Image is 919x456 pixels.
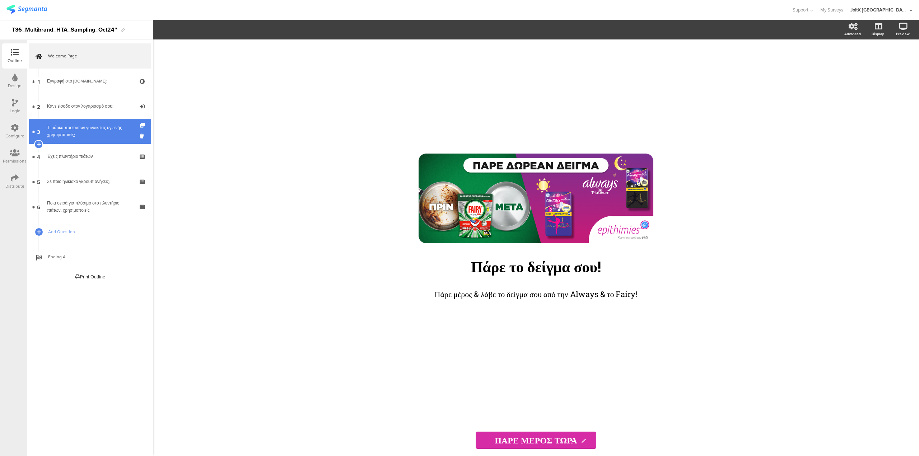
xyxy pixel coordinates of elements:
[10,108,20,114] div: Logic
[896,31,910,37] div: Preview
[47,103,133,110] div: Κάνε είσοδο στον λογαριασμό σου:
[47,153,133,160] div: Έχεις πλυντήριο πιάτων;
[37,102,40,110] span: 2
[476,432,596,449] input: Start
[12,24,117,36] div: T36_Multibrand_HTA_Sampling_Oct24''
[37,178,40,185] span: 5
[37,152,40,160] span: 4
[6,5,47,14] img: segmanta logo
[29,119,151,144] a: 3 Τι μάρκα προϊόντων γυναικείας υγιεινής χρησιμοποιείς;​
[29,244,151,269] a: Ending A
[47,199,133,214] div: Ποια σειρά για πλύσιμο στο πλυντήριο πιάτων, χρησιμοποιείς;
[5,133,24,139] div: Configure
[3,158,27,164] div: Permissions
[48,52,140,60] span: Welcome Page
[403,257,669,276] p: Πάρε το δείγμα σου!
[48,253,140,260] span: Ending A
[8,83,22,89] div: Design
[29,144,151,169] a: 4 Έχεις πλυντήριο πιάτων;
[140,133,146,140] i: Delete
[37,127,40,135] span: 3
[37,203,40,211] span: 6
[48,228,140,235] span: Add Question
[29,43,151,69] a: Welcome Page
[47,178,133,185] div: Σε ποιο ηλικιακό γκρουπ ανήκεις;
[872,31,884,37] div: Display
[5,183,24,189] div: Distribute
[75,273,105,280] div: Print Outline
[29,194,151,219] a: 6 Ποια σειρά για πλύσιμο στο πλυντήριο πιάτων, χρησιμοποιείς;
[850,6,908,13] div: JoltX [GEOGRAPHIC_DATA]
[140,123,146,128] i: Duplicate
[8,57,22,64] div: Outline
[29,94,151,119] a: 2 Κάνε είσοδο στον λογαριασμό σου:
[47,77,133,85] div: Εγγραφή στο epithimies.gr:
[29,69,151,94] a: 1 Εγγραφή στο [DOMAIN_NAME]:
[844,31,861,37] div: Advanced
[410,288,662,300] p: Πάρε μέρος & λάβε το δείγμα σου από την Always & το Fairy!
[793,6,808,13] span: Support
[47,124,133,138] div: Τι μάρκα προϊόντων γυναικείας υγιεινής χρησιμοποιείς;​
[29,169,151,194] a: 5 Σε ποιο ηλικιακό γκρουπ ανήκεις;
[38,77,40,85] span: 1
